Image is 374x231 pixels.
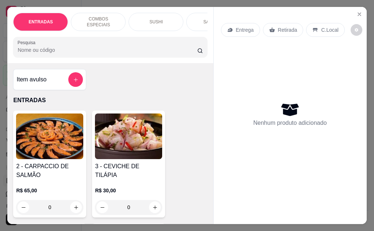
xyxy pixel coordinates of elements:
[95,113,162,159] img: product-image
[16,113,83,159] img: product-image
[16,162,83,180] h4: 2 - CARPACCIO DE SALMÃO
[236,26,254,34] p: Entrega
[149,19,163,25] p: SUSHI
[149,201,161,213] button: increase-product-quantity
[351,24,362,36] button: decrease-product-quantity
[18,39,38,46] label: Pesquisa
[96,201,108,213] button: decrease-product-quantity
[18,46,197,54] input: Pesquisa
[16,75,46,84] h4: Item avulso
[321,26,338,34] p: C.Local
[77,16,119,28] p: COMBOS ESPECIAIS
[68,72,83,87] button: add-separate-item
[253,119,327,127] p: Nenhum produto adicionado
[203,19,224,25] p: SASHIMIS
[16,187,83,194] p: R$ 65,00
[28,19,53,25] p: ENTRADAS
[278,26,297,34] p: Retirada
[18,201,29,213] button: decrease-product-quantity
[354,8,365,20] button: Close
[70,201,82,213] button: increase-product-quantity
[13,96,207,105] p: ENTRADAS
[95,187,162,194] p: R$ 30,00
[95,162,162,180] h4: 3 - CEVICHE DE TILÁPIA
